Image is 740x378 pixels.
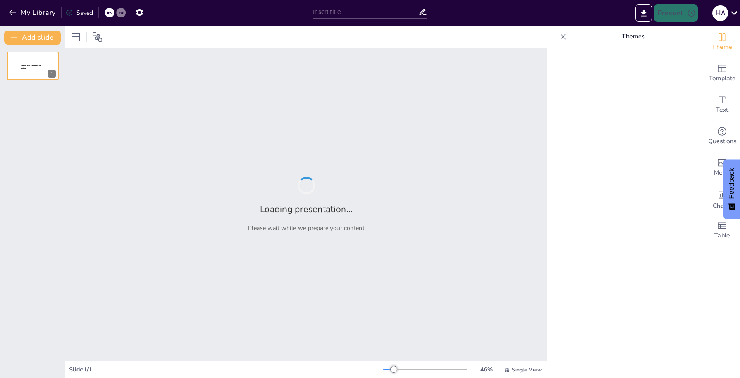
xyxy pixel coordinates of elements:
[635,4,652,22] button: Export to PowerPoint
[705,215,740,246] div: Add a table
[714,168,731,178] span: Media
[705,120,740,152] div: Get real-time input from your audience
[476,365,497,374] div: 46 %
[713,201,731,211] span: Charts
[69,365,383,374] div: Slide 1 / 1
[728,168,736,199] span: Feedback
[66,9,93,17] div: Saved
[712,4,728,22] button: H A
[570,26,696,47] p: Themes
[21,65,41,69] span: Sendsteps presentation editor
[313,6,418,18] input: Insert title
[709,74,736,83] span: Template
[705,152,740,183] div: Add images, graphics, shapes or video
[723,159,740,219] button: Feedback - Show survey
[705,58,740,89] div: Add ready made slides
[45,54,56,65] button: Cannot delete last slide
[4,31,61,45] button: Add slide
[708,137,737,146] span: Questions
[260,203,353,215] h2: Loading presentation...
[712,42,732,52] span: Theme
[512,366,542,373] span: Single View
[248,224,365,232] p: Please wait while we prepare your content
[92,32,103,42] span: Position
[33,54,44,65] button: Duplicate Slide
[716,105,728,115] span: Text
[7,6,59,20] button: My Library
[654,4,698,22] button: Present
[7,52,59,80] div: Sendsteps presentation editor1
[705,26,740,58] div: Change the overall theme
[705,89,740,120] div: Add text boxes
[69,30,83,44] div: Layout
[48,70,56,78] div: 1
[712,5,728,21] div: H A
[705,183,740,215] div: Add charts and graphs
[714,231,730,241] span: Table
